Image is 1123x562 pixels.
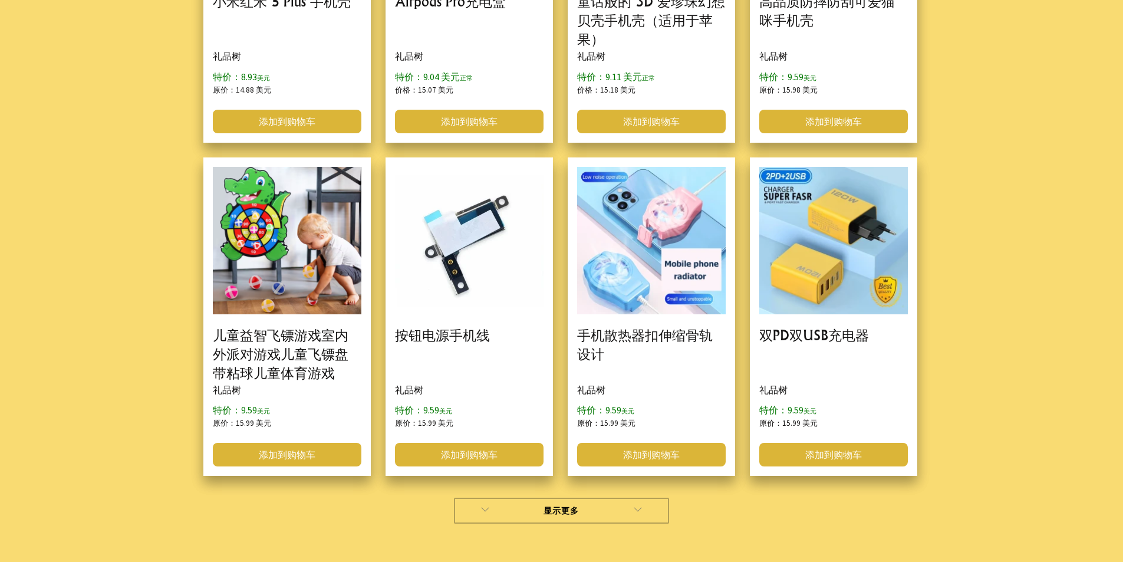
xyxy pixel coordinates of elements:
a: 添加到购物车 [577,110,726,133]
a: 显示更多 [454,498,669,524]
a: 添加到购物车 [577,443,726,466]
font: 添加到购物车 [805,116,862,127]
font: 添加到购物车 [259,116,315,127]
font: 显示更多 [544,505,579,516]
a: 添加到购物车 [213,110,361,133]
font: 添加到购物车 [623,116,680,127]
font: 添加到购物车 [805,449,862,461]
font: 添加到购物车 [259,449,315,461]
a: 添加到购物车 [759,443,908,466]
a: 添加到购物车 [395,110,544,133]
a: 添加到购物车 [759,110,908,133]
a: 添加到购物车 [395,443,544,466]
font: 添加到购物车 [441,449,498,461]
font: 添加到购物车 [441,116,498,127]
font: 添加到购物车 [623,449,680,461]
a: 添加到购物车 [213,443,361,466]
